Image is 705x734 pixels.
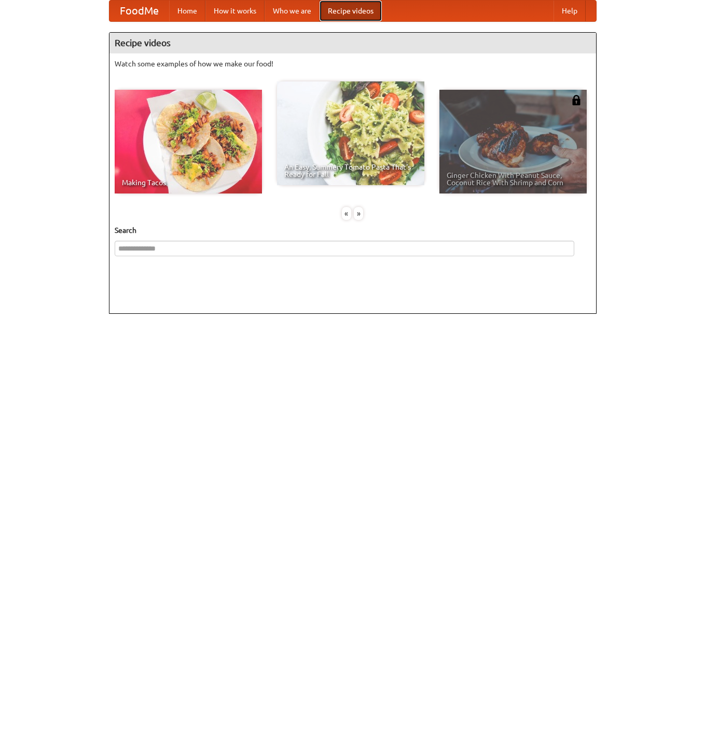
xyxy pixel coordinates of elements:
p: Watch some examples of how we make our food! [115,59,591,69]
span: Making Tacos [122,179,255,186]
a: How it works [205,1,265,21]
a: Home [169,1,205,21]
span: An Easy, Summery Tomato Pasta That's Ready for Fall [284,163,417,178]
a: Recipe videos [320,1,382,21]
div: « [342,207,351,220]
a: Making Tacos [115,90,262,193]
a: An Easy, Summery Tomato Pasta That's Ready for Fall [277,81,424,185]
h5: Search [115,225,591,236]
h4: Recipe videos [109,33,596,53]
a: Who we are [265,1,320,21]
a: Help [554,1,586,21]
img: 483408.png [571,95,582,105]
a: FoodMe [109,1,169,21]
div: » [354,207,363,220]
